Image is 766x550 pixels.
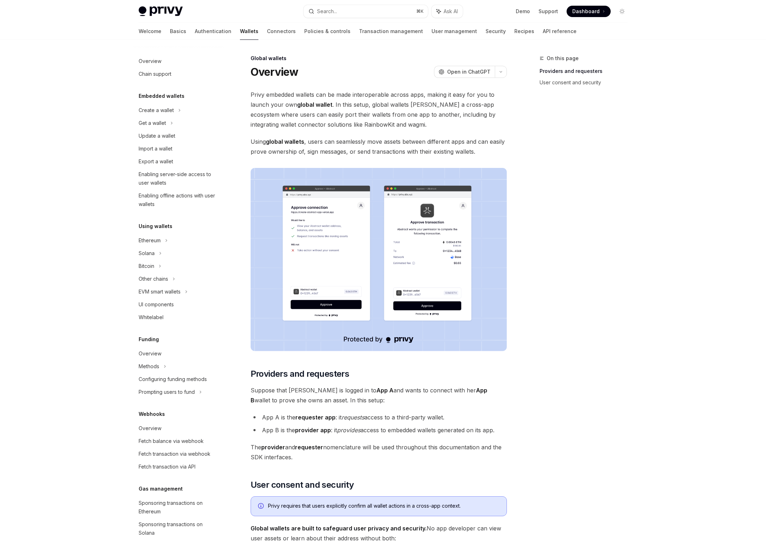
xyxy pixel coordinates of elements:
[251,412,507,422] li: App A is the : it access to a third-party wallet.
[251,442,507,462] span: The and nomenclature will be used throughout this documentation and the SDK interfaces.
[295,427,331,434] strong: provider app
[139,375,207,384] div: Configuring funding methods
[267,23,296,40] a: Connectors
[133,298,224,311] a: UI components
[139,170,220,187] div: Enabling server-side access to user wallets
[139,410,165,418] h5: Webhooks
[133,435,224,448] a: Fetch balance via webhook
[133,311,224,324] a: Whitelabel
[133,373,224,386] a: Configuring funding methods
[266,138,304,145] strong: global wallets
[133,347,224,360] a: Overview
[139,92,184,100] h5: Embedded wallets
[540,65,633,77] a: Providers and requesters
[543,23,577,40] a: API reference
[139,157,173,166] div: Export a wallet
[133,422,224,435] a: Overview
[139,349,161,358] div: Overview
[139,313,164,322] div: Whitelabel
[139,6,183,16] img: light logo
[342,414,364,421] em: requests
[133,168,224,189] a: Enabling server-side access to user wallets
[539,8,558,15] a: Support
[139,275,168,283] div: Other chains
[139,287,181,296] div: EVM smart wallets
[139,262,154,270] div: Bitcoin
[251,65,299,78] h1: Overview
[133,155,224,168] a: Export a wallet
[432,23,477,40] a: User management
[434,66,495,78] button: Open in ChatGPT
[514,23,534,40] a: Recipes
[572,8,600,15] span: Dashboard
[432,5,463,18] button: Ask AI
[297,101,332,108] strong: global wallet
[295,444,323,451] strong: requester
[251,137,507,157] span: Using , users can seamlessly move assets between different apps and can easily prove ownership of...
[547,54,579,63] span: On this page
[139,462,195,471] div: Fetch transaction via API
[139,222,172,231] h5: Using wallets
[447,68,491,75] span: Open in ChatGPT
[133,55,224,68] a: Overview
[139,485,183,493] h5: Gas management
[376,387,393,394] strong: App A
[295,414,336,421] strong: requester app
[261,444,285,451] strong: provider
[251,55,507,62] div: Global wallets
[616,6,628,17] button: Toggle dark mode
[268,502,499,510] div: Privy requires that users explicitly confirm all wallet actions in a cross-app context.
[139,362,159,371] div: Methods
[133,129,224,142] a: Update a wallet
[133,142,224,155] a: Import a wallet
[359,23,423,40] a: Transaction management
[251,168,507,351] img: images/Crossapp.png
[516,8,530,15] a: Demo
[139,132,175,140] div: Update a wallet
[139,499,220,516] div: Sponsoring transactions on Ethereum
[139,23,161,40] a: Welcome
[133,460,224,473] a: Fetch transaction via API
[133,68,224,80] a: Chain support
[139,144,172,153] div: Import a wallet
[251,425,507,435] li: App B is the : it access to embedded wallets generated on its app.
[139,119,166,127] div: Get a wallet
[251,368,349,380] span: Providers and requesters
[133,518,224,539] a: Sponsoring transactions on Solana
[139,249,155,258] div: Solana
[170,23,186,40] a: Basics
[337,427,360,434] em: provides
[486,23,506,40] a: Security
[139,335,159,344] h5: Funding
[133,448,224,460] a: Fetch transaction via webhook
[251,385,507,405] span: Suppose that [PERSON_NAME] is logged in to and wants to connect with her wallet to prove she owns...
[444,8,458,15] span: Ask AI
[139,437,204,445] div: Fetch balance via webhook
[139,70,171,78] div: Chain support
[139,106,174,115] div: Create a wallet
[195,23,231,40] a: Authentication
[139,236,161,245] div: Ethereum
[251,479,354,491] span: User consent and security
[251,387,487,404] strong: App B
[304,5,428,18] button: Search...⌘K
[251,523,507,543] span: No app developer can view user assets or learn about their address without both:
[240,23,258,40] a: Wallets
[133,497,224,518] a: Sponsoring transactions on Ethereum
[139,450,210,458] div: Fetch transaction via webhook
[258,503,265,510] svg: Info
[139,424,161,433] div: Overview
[139,388,195,396] div: Prompting users to fund
[567,6,611,17] a: Dashboard
[317,7,337,16] div: Search...
[540,77,633,88] a: User consent and security
[139,300,174,309] div: UI components
[416,9,424,14] span: ⌘ K
[251,90,507,129] span: Privy embedded wallets can be made interoperable across apps, making it easy for you to launch yo...
[139,57,161,65] div: Overview
[139,191,220,208] div: Enabling offline actions with user wallets
[251,525,427,532] strong: Global wallets are built to safeguard user privacy and security.
[133,189,224,211] a: Enabling offline actions with user wallets
[304,23,350,40] a: Policies & controls
[139,520,220,537] div: Sponsoring transactions on Solana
